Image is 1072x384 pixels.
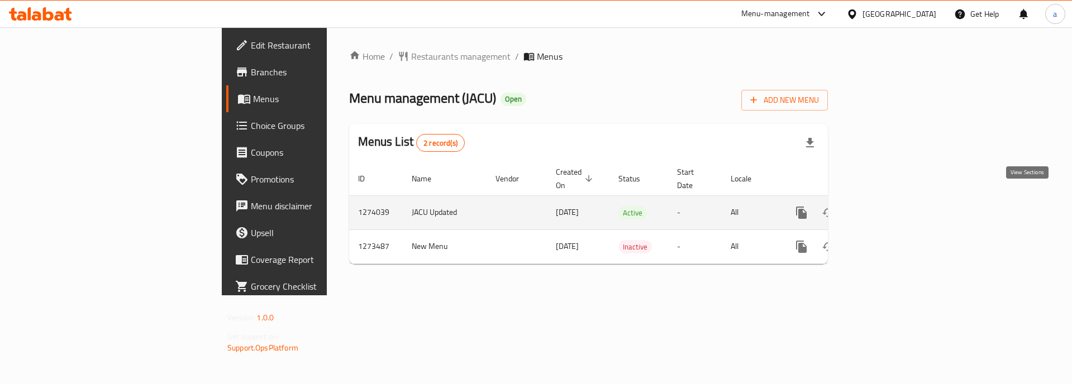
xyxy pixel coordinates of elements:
a: Branches [226,59,401,85]
td: All [722,229,779,263]
span: a [1053,8,1057,20]
a: Support.OpsPlatform [227,340,298,355]
nav: breadcrumb [349,50,828,63]
button: more [788,199,815,226]
span: Branches [251,65,392,79]
div: Menu-management [741,7,810,21]
button: Add New Menu [741,90,828,111]
div: Active [618,206,647,219]
span: Coverage Report [251,253,392,266]
td: All [722,195,779,229]
a: Upsell [226,219,401,246]
span: Menus [537,50,563,63]
button: Change Status [815,233,842,260]
a: Coverage Report [226,246,401,273]
a: Choice Groups [226,112,401,139]
span: Promotions [251,172,392,186]
button: Change Status [815,199,842,226]
a: Promotions [226,166,401,193]
span: Edit Restaurant [251,39,392,52]
span: Created On [556,165,596,192]
span: Locale [731,172,766,185]
span: 2 record(s) [417,138,464,148]
a: Grocery Checklist [226,273,401,300]
span: Open [501,94,526,104]
div: Export file [797,129,823,156]
span: Add New Menu [750,93,819,107]
span: Choice Groups [251,119,392,132]
a: Menu disclaimer [226,193,401,219]
a: Restaurants management [398,50,511,63]
a: Coupons [226,139,401,166]
td: - [668,229,722,263]
table: enhanced table [349,162,904,264]
td: - [668,195,722,229]
span: Menu management ( JACU ) [349,85,496,111]
span: Name [412,172,446,185]
span: Restaurants management [411,50,511,63]
th: Actions [779,162,904,196]
span: Grocery Checklist [251,280,392,293]
div: [GEOGRAPHIC_DATA] [863,8,936,20]
span: Menus [253,92,392,105]
span: ID [358,172,379,185]
div: Open [501,93,526,106]
span: Version: [227,310,255,325]
span: Coupons [251,146,392,159]
td: New Menu [403,229,487,263]
td: JACU Updated [403,195,487,229]
div: Total records count [416,134,465,152]
div: Inactive [618,240,652,253]
span: Start Date [677,165,708,192]
li: / [515,50,519,63]
span: [DATE] [556,239,579,253]
a: Menus [226,85,401,112]
span: Menu disclaimer [251,199,392,213]
h2: Menus List [358,133,465,152]
span: Status [618,172,655,185]
span: 1.0.0 [256,310,274,325]
span: Vendor [495,172,533,185]
span: Upsell [251,226,392,239]
span: Active [618,207,647,219]
a: Edit Restaurant [226,32,401,59]
span: Get support on: [227,329,279,344]
button: more [788,233,815,260]
span: Inactive [618,241,652,253]
span: [DATE] [556,205,579,219]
